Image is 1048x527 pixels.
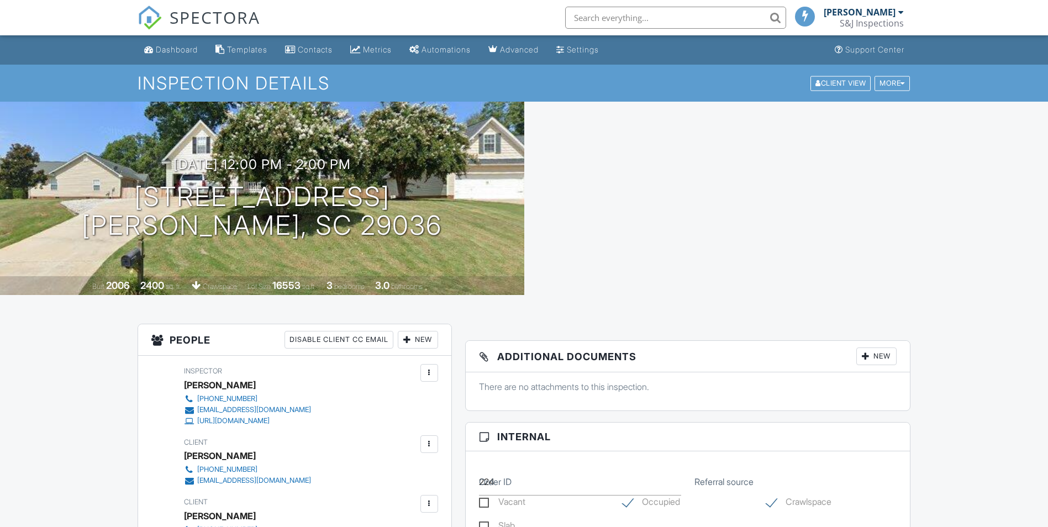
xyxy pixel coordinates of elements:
[203,282,237,291] span: crawlspace
[184,367,222,375] span: Inspector
[363,45,392,54] div: Metrics
[211,40,272,60] a: Templates
[856,347,897,365] div: New
[845,45,904,54] div: Support Center
[138,6,162,30] img: The Best Home Inspection Software - Spectora
[479,497,525,510] label: Vacant
[422,45,471,54] div: Automations
[184,508,256,524] div: [PERSON_NAME]
[82,182,442,241] h1: [STREET_ADDRESS] [PERSON_NAME], SC 29036
[138,73,911,93] h1: Inspection Details
[479,381,897,393] p: There are no attachments to this inspection.
[184,438,208,446] span: Client
[184,464,311,475] a: [PHONE_NUMBER]
[405,40,475,60] a: Automations (Basic)
[840,18,904,29] div: S&J Inspections
[391,282,423,291] span: bathrooms
[197,476,311,485] div: [EMAIL_ADDRESS][DOMAIN_NAME]
[500,45,539,54] div: Advanced
[623,497,680,510] label: Occupied
[810,76,871,91] div: Client View
[173,157,351,172] h3: [DATE] 12:00 pm - 2:00 pm
[552,40,603,60] a: Settings
[140,280,164,291] div: 2400
[565,7,786,29] input: Search everything...
[466,423,910,451] h3: Internal
[272,280,301,291] div: 16553
[184,404,311,415] a: [EMAIL_ADDRESS][DOMAIN_NAME]
[824,7,896,18] div: [PERSON_NAME]
[184,393,311,404] a: [PHONE_NUMBER]
[479,476,512,488] label: Order ID
[247,282,271,291] span: Lot Size
[166,282,181,291] span: sq. ft.
[106,280,130,291] div: 2006
[184,415,311,426] a: [URL][DOMAIN_NAME]
[567,45,599,54] div: Settings
[227,45,267,54] div: Templates
[184,498,208,506] span: Client
[346,40,396,60] a: Metrics
[197,465,257,474] div: [PHONE_NUMBER]
[809,78,873,87] a: Client View
[326,280,333,291] div: 3
[484,40,543,60] a: Advanced
[92,282,104,291] span: Built
[375,280,389,291] div: 3.0
[830,40,909,60] a: Support Center
[694,476,754,488] label: Referral source
[138,324,451,356] h3: People
[138,15,260,38] a: SPECTORA
[302,282,316,291] span: sq.ft.
[184,377,256,393] div: [PERSON_NAME]
[197,417,270,425] div: [URL][DOMAIN_NAME]
[766,497,831,510] label: Crawlspace
[466,341,910,372] h3: Additional Documents
[334,282,365,291] span: bedrooms
[285,331,393,349] div: Disable Client CC Email
[184,447,256,464] div: [PERSON_NAME]
[170,6,260,29] span: SPECTORA
[298,45,333,54] div: Contacts
[398,331,438,349] div: New
[197,405,311,414] div: [EMAIL_ADDRESS][DOMAIN_NAME]
[281,40,337,60] a: Contacts
[184,475,311,486] a: [EMAIL_ADDRESS][DOMAIN_NAME]
[197,394,257,403] div: [PHONE_NUMBER]
[875,76,910,91] div: More
[156,45,198,54] div: Dashboard
[140,40,202,60] a: Dashboard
